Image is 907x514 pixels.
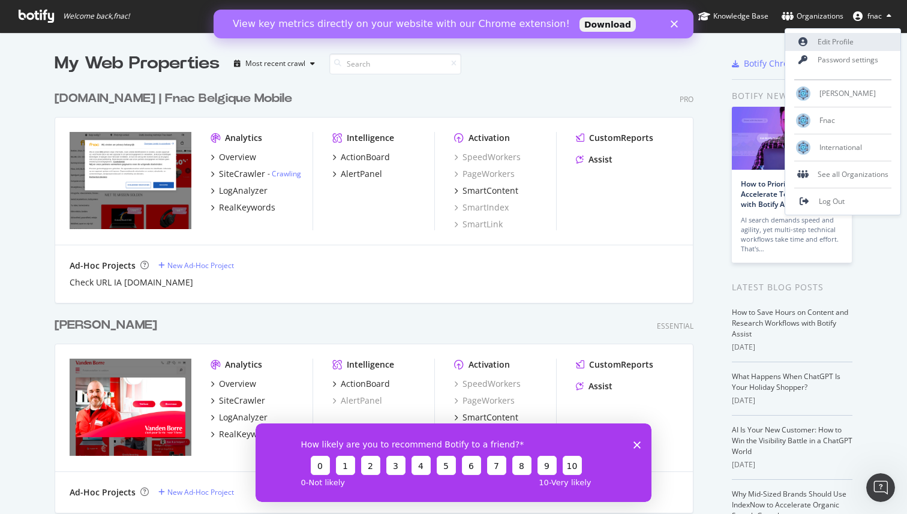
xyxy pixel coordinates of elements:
[819,196,845,206] span: Log Out
[468,359,510,371] div: Activation
[55,317,157,334] div: [PERSON_NAME]
[589,132,653,144] div: CustomReports
[341,168,382,180] div: AlertPanel
[732,89,852,103] div: Botify news
[785,33,900,51] a: Edit Profile
[70,260,136,272] div: Ad-Hoc Projects
[867,11,882,21] span: fnac
[454,378,521,390] div: SpeedWorkers
[219,395,265,407] div: SiteCrawler
[732,371,840,392] a: What Happens When ChatGPT Is Your Holiday Shopper?
[732,395,852,406] div: [DATE]
[732,459,852,470] div: [DATE]
[454,185,518,197] a: SmartContent
[332,151,390,163] a: ActionBoard
[866,473,895,502] iframe: Intercom live chat
[796,140,810,155] img: International
[454,218,503,230] a: SmartLink
[55,317,162,334] a: [PERSON_NAME]
[70,132,191,229] img: www.fnac.be
[158,487,234,497] a: New Ad-Hoc Project
[70,359,191,456] img: www.vandenborre.be/
[819,88,876,98] span: [PERSON_NAME]
[225,359,262,371] div: Analytics
[732,281,852,294] div: Latest Blog Posts
[211,168,301,180] a: SiteCrawler- Crawling
[219,168,265,180] div: SiteCrawler
[225,132,262,144] div: Analytics
[454,395,515,407] div: PageWorkers
[268,169,301,179] div: -
[782,10,843,22] div: Organizations
[698,10,768,22] div: Knowledge Base
[256,423,651,502] iframe: Survey from Botify
[245,60,305,67] div: Most recent crawl
[576,359,653,371] a: CustomReports
[457,11,469,18] div: Close
[211,378,256,390] a: Overview
[211,395,265,407] a: SiteCrawler
[785,193,900,211] a: Log Out
[680,94,693,104] div: Pro
[576,154,612,166] a: Assist
[462,411,518,423] div: SmartContent
[332,168,382,180] a: AlertPanel
[796,86,810,101] img: Darty
[70,276,193,288] a: Check URL IA [DOMAIN_NAME]
[272,169,301,179] a: Crawling
[55,90,297,107] a: [DOMAIN_NAME] | Fnac Belgique Mobile
[332,395,382,407] a: AlertPanel
[219,428,275,440] div: RealKeywords
[347,359,394,371] div: Intelligence
[167,487,234,497] div: New Ad-Hoc Project
[219,202,275,214] div: RealKeywords
[341,151,390,163] div: ActionBoard
[468,132,510,144] div: Activation
[211,428,275,440] a: RealKeywords
[341,378,390,390] div: ActionBoard
[732,58,828,70] a: Botify Chrome Plugin
[785,166,900,184] div: See all Organizations
[211,411,268,423] a: LogAnalyzer
[819,142,862,152] span: International
[732,307,848,339] a: How to Save Hours on Content and Research Workflows with Botify Assist
[732,425,852,456] a: AI Is Your New Customer: How to Win the Visibility Battle in a ChatGPT World
[454,168,515,180] a: PageWorkers
[158,260,234,270] a: New Ad-Hoc Project
[576,380,612,392] a: Assist
[657,321,693,331] div: Essential
[462,185,518,197] div: SmartContent
[211,151,256,163] a: Overview
[347,132,394,144] div: Intelligence
[741,179,828,209] a: How to Prioritize and Accelerate Technical SEO with Botify Assist
[214,10,693,38] iframe: Intercom live chat banner
[55,52,220,76] div: My Web Properties
[454,151,521,163] div: SpeedWorkers
[211,185,268,197] a: LogAnalyzer
[70,486,136,498] div: Ad-Hoc Projects
[785,51,900,69] a: Password settings
[329,53,461,74] input: Search
[819,115,835,125] span: Fnac
[454,202,509,214] a: SmartIndex
[219,378,256,390] div: Overview
[219,185,268,197] div: LogAnalyzer
[588,154,612,166] div: Assist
